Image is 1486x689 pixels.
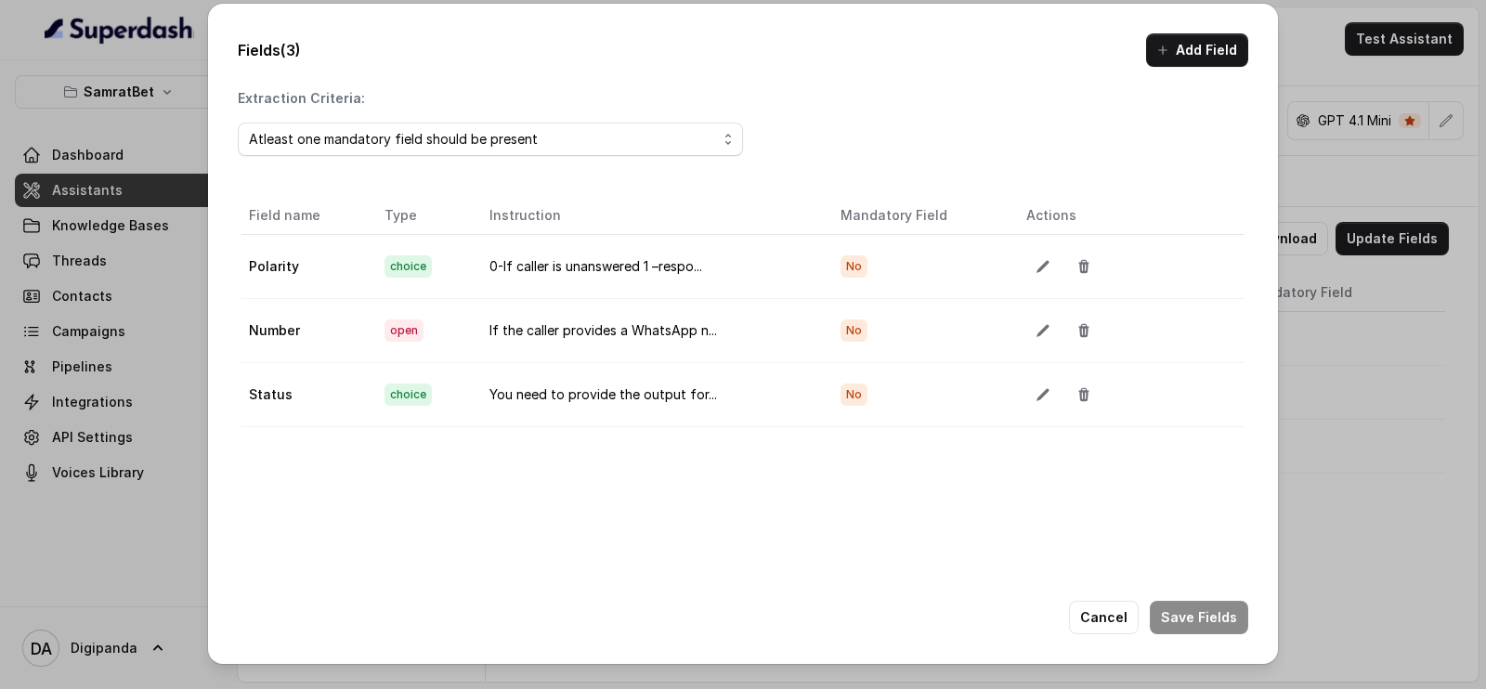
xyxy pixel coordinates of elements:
[475,362,826,426] td: You need to provide the output for...
[238,123,743,156] button: Atleast one mandatory field should be present
[238,39,301,61] p: Fields (3)
[475,298,826,362] td: If the caller provides a WhatsApp n...
[841,383,867,406] span: No
[1011,197,1245,235] th: Actions
[241,234,370,298] td: Polarity
[841,255,867,278] span: No
[385,383,432,406] span: choice
[826,197,1011,235] th: Mandatory Field
[1146,33,1248,67] button: Add Field
[841,319,867,342] span: No
[385,255,432,278] span: choice
[249,128,717,150] div: Atleast one mandatory field should be present
[238,89,365,108] p: Extraction Criteria:
[241,298,370,362] td: Number
[370,197,475,235] th: Type
[385,319,424,342] span: open
[1150,601,1248,634] button: Save Fields
[241,197,370,235] th: Field name
[1069,601,1139,634] button: Cancel
[475,234,826,298] td: 0-If caller is unanswered 1 –respo...
[241,362,370,426] td: Status
[475,197,826,235] th: Instruction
